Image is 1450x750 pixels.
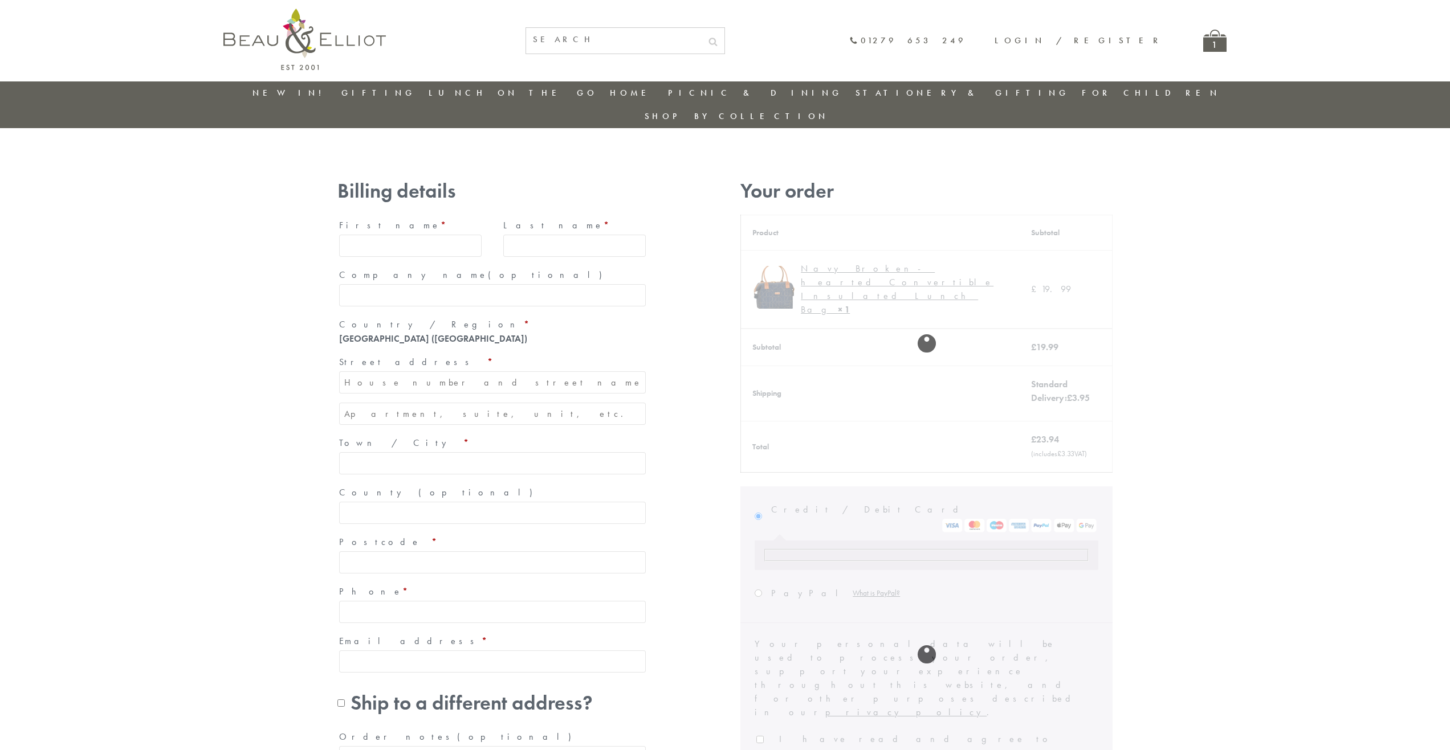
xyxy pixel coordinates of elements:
span: Ship to a different address? [351,691,593,715]
label: Street address [339,353,646,371]
label: Order notes [339,728,646,746]
a: Lunch On The Go [429,87,597,99]
h3: Billing details [337,179,647,203]
strong: [GEOGRAPHIC_DATA] ([GEOGRAPHIC_DATA]) [339,333,527,345]
a: Shop by collection [645,110,829,122]
label: County [339,483,646,502]
label: Country / Region [339,315,646,334]
label: Phone [339,583,646,601]
a: 1 [1203,30,1227,52]
input: Ship to a different address? [337,699,345,707]
span: (optional) [418,486,539,498]
label: Postcode [339,533,646,551]
span: (optional) [488,269,609,281]
a: For Children [1082,87,1220,99]
input: House number and street name [339,371,646,394]
a: Home [610,87,655,99]
input: Apartment, suite, unit, etc. (optional) [339,403,646,425]
a: 01279 653 249 [849,36,966,46]
label: Email address [339,632,646,650]
input: SEARCH [526,28,702,51]
a: New in! [252,87,329,99]
label: First name [339,216,482,235]
a: Stationery & Gifting [856,87,1069,99]
a: Gifting [341,87,416,99]
h3: Your order [740,179,1113,203]
span: (optional) [457,731,578,743]
img: logo [223,9,386,70]
label: Company name [339,266,646,284]
a: Login / Register [995,35,1163,46]
a: Picnic & Dining [668,87,842,99]
label: Town / City [339,434,646,452]
label: Last name [503,216,646,235]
